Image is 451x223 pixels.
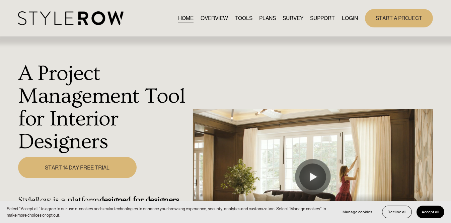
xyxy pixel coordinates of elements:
[337,206,377,218] button: Manage cookies
[299,163,326,190] button: Play
[259,14,276,23] a: PLANS
[310,14,335,23] a: folder dropdown
[387,210,406,214] span: Decline all
[201,14,228,23] a: OVERVIEW
[365,9,433,27] a: START A PROJECT
[18,11,124,25] img: StyleRow
[342,14,358,23] a: LOGIN
[18,195,189,215] h4: StyleRow is a platform , with maximum flexibility and organization.
[18,157,137,178] a: START 14 DAY FREE TRIAL
[422,210,439,214] span: Accept all
[382,206,412,218] button: Decline all
[235,14,252,23] a: TOOLS
[310,14,335,22] span: SUPPORT
[178,14,194,23] a: HOME
[99,195,179,205] strong: designed for designers
[18,62,189,153] h1: A Project Management Tool for Interior Designers
[417,206,444,218] button: Accept all
[7,206,331,218] p: Select “Accept all” to agree to our use of cookies and similar technologies to enhance your brows...
[283,14,303,23] a: SURVEY
[343,210,372,214] span: Manage cookies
